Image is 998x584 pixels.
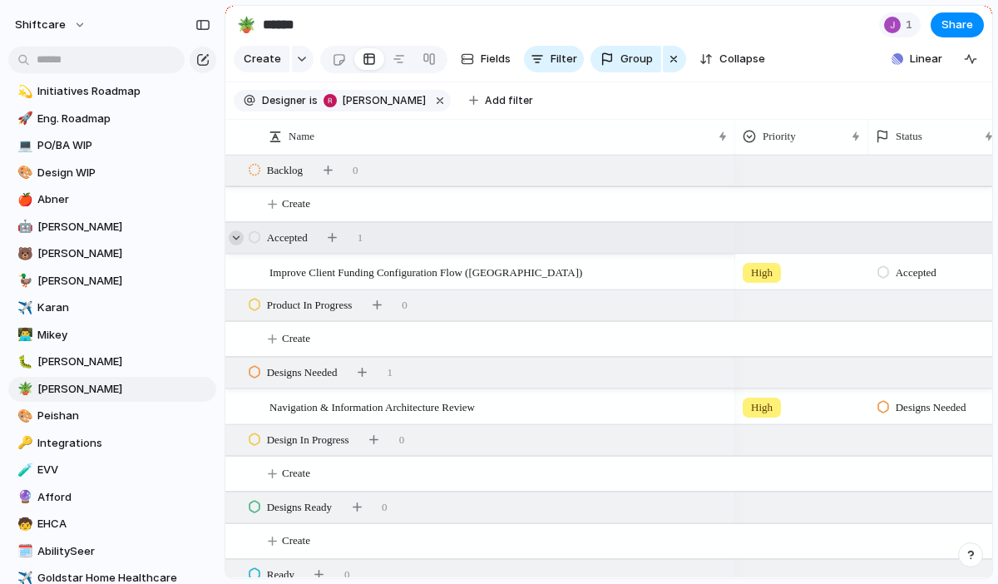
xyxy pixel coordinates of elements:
[15,245,32,262] button: 🐻
[524,46,584,72] button: Filter
[289,128,314,145] span: Name
[896,128,922,145] span: Status
[8,215,216,240] a: 🤖[PERSON_NAME]
[267,432,349,448] span: Design In Progress
[17,325,29,344] div: 👨‍💻
[388,364,393,381] span: 1
[15,462,32,478] button: 🧪
[402,297,408,314] span: 0
[17,542,29,561] div: 🗓️
[15,137,32,154] button: 💻
[15,299,32,316] button: ✈️
[896,265,936,281] span: Accepted
[37,516,210,532] span: EHCA
[15,83,32,100] button: 💫
[8,79,216,104] a: 💫Initiatives Roadmap
[8,431,216,456] a: 🔑Integrations
[8,241,216,266] a: 🐻[PERSON_NAME]
[8,161,216,186] a: 🎨Design WIP
[37,299,210,316] span: Karan
[910,51,942,67] span: Linear
[353,162,358,179] span: 0
[17,109,29,128] div: 🚀
[8,133,216,158] a: 💻PO/BA WIP
[751,399,773,416] span: High
[267,364,338,381] span: Designs Needed
[269,397,475,416] span: Navigation & Information Architecture Review
[941,17,973,33] span: Share
[344,567,350,583] span: 0
[906,17,917,33] span: 1
[8,349,216,374] a: 🐛[PERSON_NAME]
[267,297,353,314] span: Product In Progress
[37,83,210,100] span: Initiatives Roadmap
[17,271,29,290] div: 🦆
[17,433,29,453] div: 🔑
[37,137,210,154] span: PO/BA WIP
[15,381,32,398] button: 🪴
[37,191,210,208] span: Abner
[37,245,210,262] span: [PERSON_NAME]
[15,17,66,33] span: shiftcare
[459,89,543,112] button: Add filter
[17,407,29,426] div: 🎨
[267,567,294,583] span: Ready
[37,408,210,424] span: Peishan
[282,465,310,482] span: Create
[282,532,310,549] span: Create
[8,485,216,510] div: 🔮Afford
[17,163,29,182] div: 🎨
[37,354,210,370] span: [PERSON_NAME]
[8,295,216,320] a: ✈️Karan
[309,93,318,108] span: is
[233,12,259,38] button: 🪴
[454,46,517,72] button: Fields
[590,46,661,72] button: Group
[896,399,966,416] span: Designs Needed
[37,489,210,506] span: Afford
[17,191,29,210] div: 🍎
[15,111,32,127] button: 🚀
[319,92,429,110] button: [PERSON_NAME]
[620,51,653,67] span: Group
[15,543,32,560] button: 🗓️
[267,230,308,246] span: Accepted
[8,323,216,348] a: 👨‍💻Mikey
[551,51,577,67] span: Filter
[17,136,29,156] div: 💻
[37,327,210,344] span: Mikey
[8,539,216,564] a: 🗓️AbilitySeer
[763,128,796,145] span: Priority
[17,299,29,318] div: ✈️
[269,262,582,281] span: Improve Client Funding Configuration Flow ([GEOGRAPHIC_DATA])
[306,92,321,110] button: is
[343,93,426,108] span: [PERSON_NAME]
[15,516,32,532] button: 🧒
[15,489,32,506] button: 🔮
[8,377,216,402] a: 🪴[PERSON_NAME]
[37,462,210,478] span: EVV
[8,512,216,537] div: 🧒EHCA
[267,499,332,516] span: Designs Ready
[17,245,29,264] div: 🐻
[15,219,32,235] button: 🤖
[244,51,281,67] span: Create
[719,51,765,67] span: Collapse
[17,379,29,398] div: 🪴
[37,219,210,235] span: [PERSON_NAME]
[15,191,32,208] button: 🍎
[15,408,32,424] button: 🎨
[8,403,216,428] a: 🎨Peishan
[481,51,511,67] span: Fields
[267,162,303,179] span: Backlog
[7,12,95,38] button: shiftcare
[382,499,388,516] span: 0
[37,273,210,290] span: [PERSON_NAME]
